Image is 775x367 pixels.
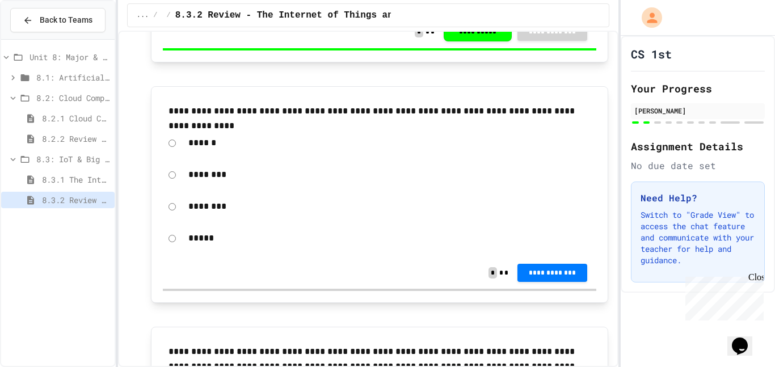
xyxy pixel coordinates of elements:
span: Unit 8: Major & Emerging Technologies [30,51,110,63]
span: 8.3: IoT & Big Data [36,153,110,165]
h1: CS 1st [631,46,672,62]
h2: Assignment Details [631,138,765,154]
iframe: chat widget [727,322,764,356]
button: Back to Teams [10,8,106,32]
span: / [167,11,171,20]
div: Chat with us now!Close [5,5,78,72]
span: / [153,11,157,20]
span: 8.3.2 Review - The Internet of Things and Big Data [175,9,448,22]
span: 8.2.2 Review - Cloud Computing [42,133,110,145]
span: 8.3.1 The Internet of Things and Big Data: Our Connected Digital World [42,174,110,185]
span: Back to Teams [40,14,92,26]
span: 8.1: Artificial Intelligence Basics [36,71,110,83]
iframe: chat widget [681,272,764,320]
h2: Your Progress [631,81,765,96]
span: 8.2.1 Cloud Computing: Transforming the Digital World [42,112,110,124]
div: [PERSON_NAME] [634,106,761,116]
h3: Need Help? [641,191,755,205]
div: No due date set [631,159,765,172]
span: 8.3.2 Review - The Internet of Things and Big Data [42,194,110,206]
span: 8.2: Cloud Computing [36,92,110,104]
p: Switch to "Grade View" to access the chat feature and communicate with your teacher for help and ... [641,209,755,266]
div: My Account [630,5,665,31]
span: ... [137,11,149,20]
